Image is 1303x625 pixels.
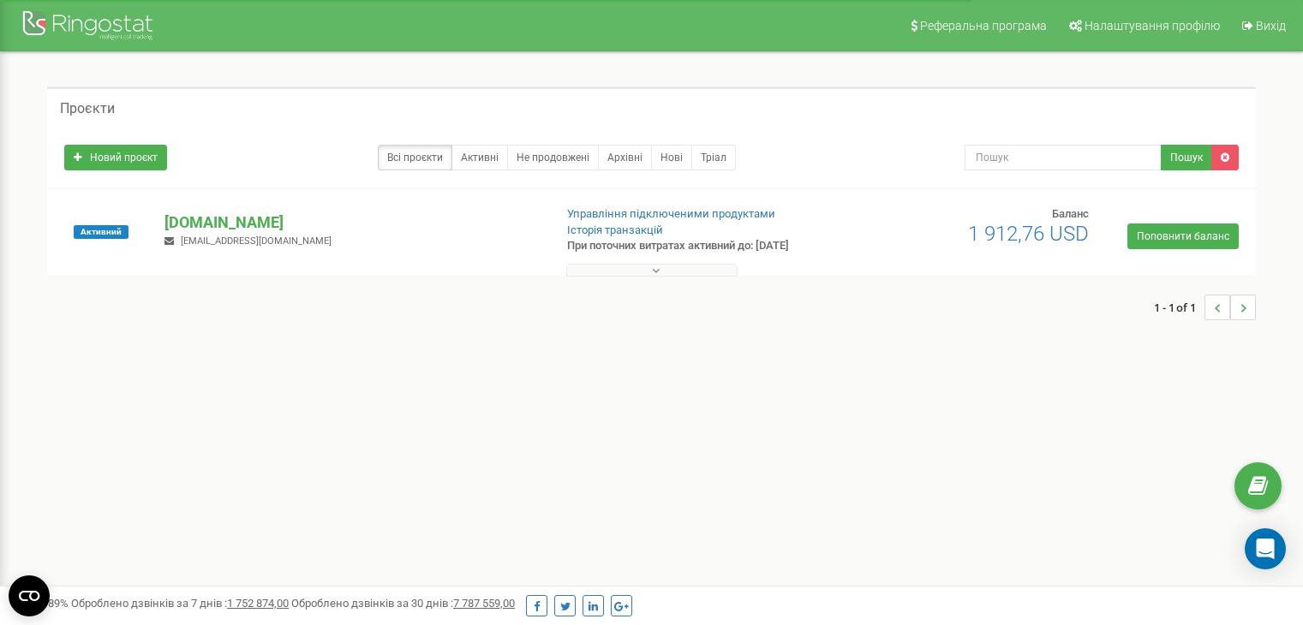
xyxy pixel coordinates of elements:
[1154,295,1204,320] span: 1 - 1 of 1
[9,575,50,616] button: Open CMP widget
[181,235,332,247] span: [EMAIL_ADDRESS][DOMAIN_NAME]
[1211,145,1239,170] a: Очистити
[453,597,515,610] u: 7 787 559,00
[1052,207,1089,220] span: Баланс
[651,145,692,170] a: Нові
[291,597,515,610] span: Оброблено дзвінків за 30 днів :
[920,19,1047,33] span: Реферальна програма
[1245,528,1286,569] div: Open Intercom Messenger
[1256,19,1286,33] span: Вихід
[451,145,508,170] a: Активні
[1154,277,1256,337] nav: ...
[164,211,539,234] p: [DOMAIN_NAME]
[567,223,663,236] a: Історія транзакцій
[71,597,289,610] span: Оброблено дзвінків за 7 днів :
[567,238,841,254] p: При поточних витратах активний до: [DATE]
[691,145,736,170] a: Тріал
[378,145,452,170] a: Всі проєкти
[60,101,115,116] h5: Проєкти
[567,207,775,220] a: Управління підключеними продуктами
[968,222,1089,246] span: Bonus: 512.797 USD will be available from 12.12.2025
[1161,145,1212,170] button: Пошук
[1127,223,1239,249] a: Поповнити баланс
[507,145,599,170] a: Не продовжені
[64,145,167,170] a: Новий проєкт
[227,597,289,610] u: 1 752 874,00
[74,225,129,239] span: Проєкт активний
[1085,19,1220,33] span: Налаштування профілю
[965,145,1162,170] input: Пошук
[598,145,652,170] a: Архівні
